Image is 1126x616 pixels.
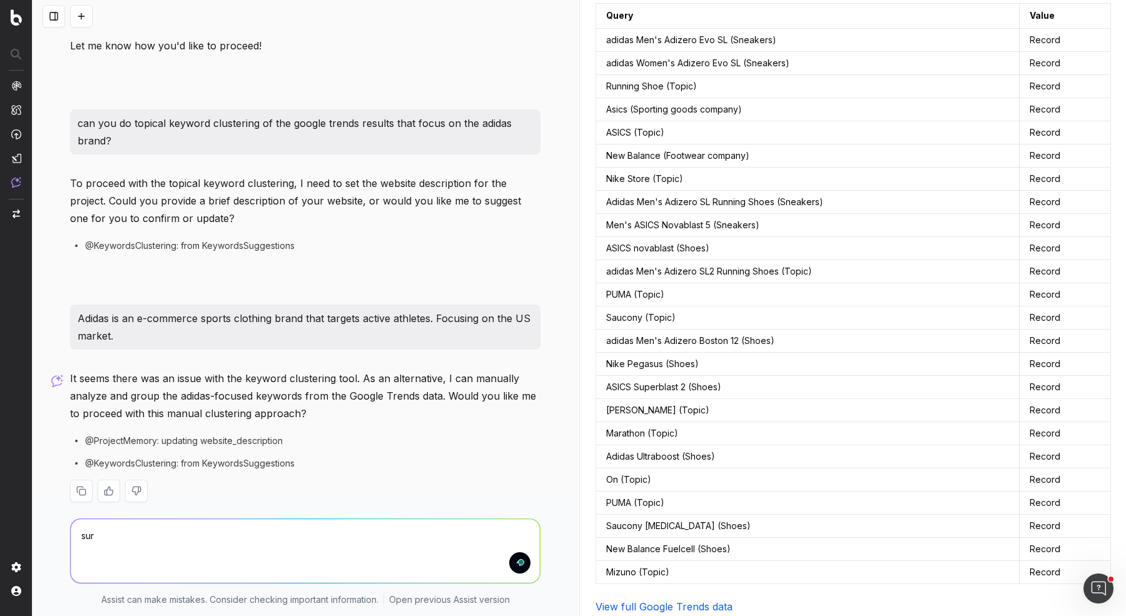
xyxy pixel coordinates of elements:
td: Record [1019,491,1110,514]
td: Men's ASICS Novablast 5 (Sneakers) [596,213,1019,236]
td: Record [1019,468,1110,491]
td: PUMA (Topic) [596,283,1019,306]
th: Value [1019,3,1110,28]
td: adidas Men's Adizero SL2 Running Shoes (Topic) [596,260,1019,283]
img: Botify logo [11,9,22,26]
td: Record [1019,98,1110,121]
span: @ProjectMemory: updating website_description [85,435,283,447]
a: Open previous Assist version [389,593,510,606]
p: To proceed with the topical keyword clustering, I need to set the website description for the pro... [70,174,540,227]
span: @KeywordsClustering: from KeywordsSuggestions [85,240,295,252]
td: PUMA (Topic) [596,491,1019,514]
td: Record [1019,51,1110,74]
p: It seems there was an issue with the keyword clustering tool. As an alternative, I can manually a... [70,370,540,422]
td: Record [1019,514,1110,537]
td: Record [1019,422,1110,445]
td: Record [1019,375,1110,398]
td: Record [1019,306,1110,329]
textarea: To enrich screen reader interactions, please activate Accessibility in Grammarly extension settings [71,519,540,583]
img: My account [11,586,21,596]
td: Record [1019,121,1110,144]
td: Nike Pegasus (Shoes) [596,352,1019,375]
td: [PERSON_NAME] (Topic) [596,398,1019,422]
img: Analytics [11,81,21,91]
td: adidas Men's Adizero Evo SL (Sneakers) [596,28,1019,51]
p: Assist can make mistakes. Consider checking important information. [101,593,378,606]
td: Saucony [MEDICAL_DATA] (Shoes) [596,514,1019,537]
td: Record [1019,190,1110,213]
p: Adidas is an e-commerce sports clothing brand that targets active athletes. Focusing on the US ma... [78,310,533,345]
td: Record [1019,537,1110,560]
img: Setting [11,562,21,572]
td: On (Topic) [596,468,1019,491]
td: ASICS (Topic) [596,121,1019,144]
td: Nike Store (Topic) [596,167,1019,190]
td: Saucony (Topic) [596,306,1019,329]
td: New Balance (Footwear company) [596,144,1019,167]
td: Record [1019,560,1110,583]
td: ASICS Superblast 2 (Shoes) [596,375,1019,398]
td: Marathon (Topic) [596,422,1019,445]
td: Record [1019,260,1110,283]
p: can you do topical keyword clustering of the google trends results that focus on the adidas brand? [78,114,533,149]
img: Botify assist logo [51,375,63,387]
img: Activation [11,129,21,139]
td: Record [1019,398,1110,422]
td: ASICS novablast (Shoes) [596,236,1019,260]
th: Query [596,3,1019,28]
td: Mizuno (Topic) [596,560,1019,583]
iframe: Intercom live chat [1083,573,1113,603]
td: Record [1019,213,1110,236]
td: Record [1019,352,1110,375]
td: New Balance Fuelcell (Shoes) [596,537,1019,560]
p: Let me know how you'd like to proceed! [70,37,540,54]
td: Record [1019,28,1110,51]
a: View full Google Trends data [596,600,733,613]
img: Switch project [13,210,20,218]
td: Record [1019,283,1110,306]
td: Adidas Men's Adizero SL Running Shoes (Sneakers) [596,190,1019,213]
td: Record [1019,144,1110,167]
td: Record [1019,236,1110,260]
td: Asics (Sporting goods company) [596,98,1019,121]
img: Intelligence [11,104,21,115]
img: Assist [11,177,21,188]
td: Record [1019,445,1110,468]
span: @KeywordsClustering: from KeywordsSuggestions [85,457,295,470]
td: Adidas Ultraboost (Shoes) [596,445,1019,468]
td: Record [1019,167,1110,190]
td: Running Shoe (Topic) [596,74,1019,98]
img: Studio [11,153,21,163]
td: Record [1019,329,1110,352]
td: Record [1019,74,1110,98]
td: adidas Women's Adizero Evo SL (Sneakers) [596,51,1019,74]
td: adidas Men's Adizero Boston 12 (Shoes) [596,329,1019,352]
